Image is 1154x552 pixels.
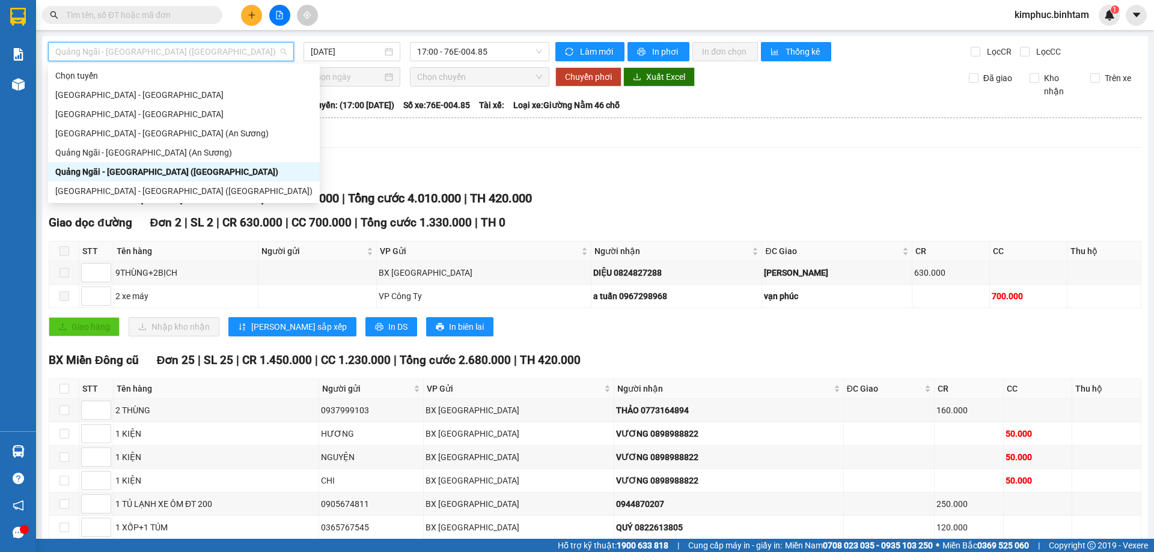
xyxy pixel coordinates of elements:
[115,474,317,487] div: 1 KIỆN
[198,353,201,367] span: |
[424,516,614,539] td: BX Quảng Ngãi
[49,317,120,336] button: uploadGiao hàng
[555,42,624,61] button: syncLàm mới
[348,191,461,205] span: Tổng cước 4.010.000
[55,88,313,102] div: [GEOGRAPHIC_DATA] - [GEOGRAPHIC_DATA]
[292,216,352,229] span: CC 700.000
[786,45,822,58] span: Thống kê
[652,45,680,58] span: In phơi
[379,266,589,279] div: BX [GEOGRAPHIC_DATA]
[50,11,58,19] span: search
[403,99,470,112] span: Số xe: 76E-004.85
[424,493,614,516] td: BX Quảng Ngãi
[616,497,841,511] div: 0944870207
[513,99,620,112] span: Loại xe: Giường Nằm 46 chỗ
[303,11,311,19] span: aim
[1126,5,1147,26] button: caret-down
[942,539,1029,552] span: Miền Bắc
[449,320,484,333] span: In biên lai
[380,244,579,258] span: VP Gửi
[115,290,256,303] div: 2 xe máy
[464,191,467,205] span: |
[688,539,782,552] span: Cung cấp máy in - giấy in:
[1111,5,1119,14] sup: 1
[48,124,320,143] div: Sài Gòn - Quảng Ngãi (An Sương)
[1038,539,1040,552] span: |
[936,543,939,548] span: ⚪️
[55,184,313,198] div: [GEOGRAPHIC_DATA] - [GEOGRAPHIC_DATA] ([GEOGRAPHIC_DATA])
[12,48,25,61] img: solution-icon
[417,68,542,86] span: Chọn chuyến
[55,108,313,121] div: [GEOGRAPHIC_DATA] - [GEOGRAPHIC_DATA]
[1039,71,1081,98] span: Kho nhận
[321,497,422,511] div: 0905674811
[342,191,345,205] span: |
[55,146,313,159] div: Quảng Ngãi - [GEOGRAPHIC_DATA] (An Sương)
[1031,45,1063,58] span: Lọc CC
[48,105,320,124] div: Quảng Ngãi - Hà Nội
[55,69,313,82] div: Chọn tuyến
[616,427,841,440] div: VƯƠNG 0898988822
[1100,71,1136,85] span: Trên xe
[936,497,1001,511] div: 250.000
[375,323,383,332] span: printer
[114,241,258,261] th: Tên hàng
[593,290,760,303] div: a tuấn 0967298968
[297,5,318,26] button: aim
[79,379,114,399] th: STT
[555,67,621,86] button: Chuyển phơi
[55,165,313,178] div: Quảng Ngãi - [GEOGRAPHIC_DATA] ([GEOGRAPHIC_DATA])
[1131,10,1142,20] span: caret-down
[616,450,841,464] div: VƯƠNG 0898988822
[321,427,422,440] div: HƯƠNG
[115,427,317,440] div: 1 KIỆN
[771,47,781,57] span: bar-chart
[417,43,542,61] span: 17:00 - 76E-004.85
[242,353,312,367] span: CR 1.450.000
[514,353,517,367] span: |
[594,244,750,258] span: Người nhận
[761,42,831,61] button: bar-chartThống kê
[470,191,532,205] span: TH 420.000
[400,353,511,367] span: Tổng cước 2.680.000
[10,8,26,26] img: logo-vxr
[616,474,841,487] div: VƯƠNG 0898988822
[157,353,195,367] span: Đơn 25
[13,527,24,538] span: message
[1087,541,1096,550] span: copyright
[558,539,668,552] span: Hỗ trợ kỹ thuật:
[977,541,1029,550] strong: 0369 525 060
[426,521,611,534] div: BX [GEOGRAPHIC_DATA]
[426,317,493,336] button: printerIn biên lai
[978,71,1017,85] span: Đã giao
[823,541,933,550] strong: 0708 023 035 - 0935 103 250
[115,266,256,279] div: 9THÙNG+2BỊCH
[114,379,319,399] th: Tên hàng
[275,11,284,19] span: file-add
[426,404,611,417] div: BX [GEOGRAPHIC_DATA]
[426,427,611,440] div: BX [GEOGRAPHIC_DATA]
[55,127,313,140] div: [GEOGRAPHIC_DATA] - [GEOGRAPHIC_DATA] (An Sương)
[623,67,695,86] button: downloadXuất Excel
[912,241,990,261] th: CR
[637,47,647,57] span: printer
[427,382,601,395] span: VP Gửi
[115,404,317,417] div: 2 THÙNG
[66,8,208,22] input: Tìm tên, số ĐT hoặc mã đơn
[321,474,422,487] div: CHI
[13,473,24,484] span: question-circle
[914,266,988,279] div: 630.000
[1072,379,1141,399] th: Thu hộ
[520,353,581,367] span: TH 420.000
[426,497,611,511] div: BX [GEOGRAPHIC_DATA]
[311,45,382,58] input: 15/09/2025
[48,181,320,201] div: Sài Gòn - Quảng Ngãi (Vạn Phúc)
[992,290,1065,303] div: 700.000
[633,73,641,82] span: download
[115,497,317,511] div: 1 TỦ LẠNH XE ÔM ĐT 200
[321,521,422,534] div: 0365767545
[191,216,213,229] span: SL 2
[129,317,219,336] button: downloadNhập kho nhận
[377,261,591,285] td: BX Quảng Ngãi
[1067,241,1141,261] th: Thu hộ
